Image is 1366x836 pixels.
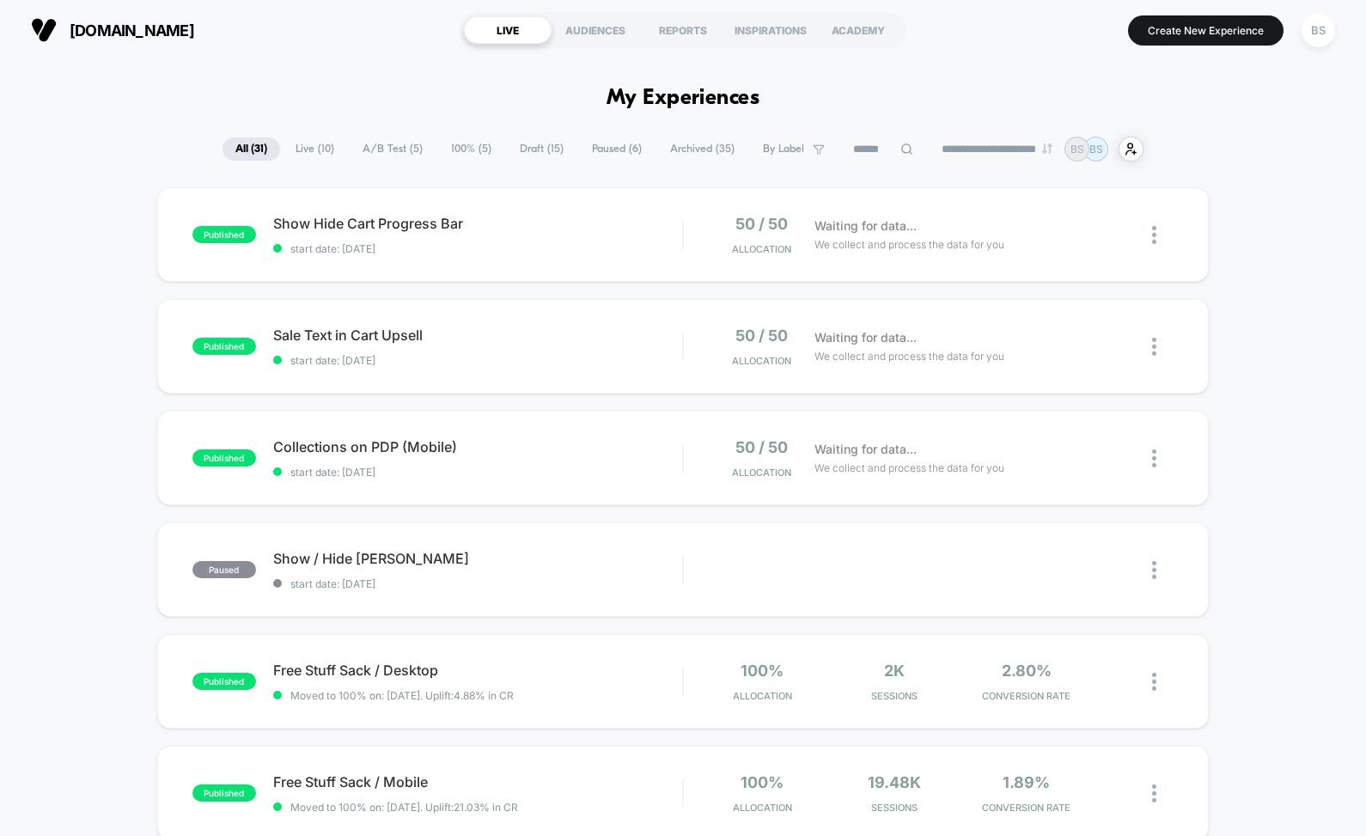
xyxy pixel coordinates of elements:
span: All ( 31 ) [223,137,280,161]
span: Paused ( 6 ) [579,137,655,161]
span: Live ( 10 ) [283,137,347,161]
p: BS [1070,143,1084,156]
span: 1.89% [1003,773,1050,791]
img: Visually logo [31,17,57,43]
span: Free Stuff Sack / Desktop [273,662,682,679]
button: [DOMAIN_NAME] [26,16,199,44]
div: INSPIRATIONS [727,16,814,44]
div: BS [1302,14,1335,47]
img: end [1042,143,1052,154]
div: REPORTS [639,16,727,44]
img: close [1152,449,1156,467]
span: Allocation [732,243,791,255]
span: published [192,784,256,802]
span: Allocation [733,690,792,702]
span: Waiting for data... [814,440,917,459]
span: Sessions [832,802,956,814]
img: close [1152,784,1156,802]
div: AUDIENCES [552,16,639,44]
img: close [1152,673,1156,691]
span: [DOMAIN_NAME] [70,21,194,40]
div: LIVE [464,16,552,44]
span: published [192,449,256,467]
span: start date: [DATE] [273,577,682,590]
span: CONVERSION RATE [965,690,1089,702]
div: ACADEMY [814,16,902,44]
span: CONVERSION RATE [965,802,1089,814]
span: We collect and process the data for you [814,460,1004,476]
span: Moved to 100% on: [DATE] . Uplift: 21.03% in CR [290,801,518,814]
span: 50 / 50 [735,326,788,345]
span: start date: [DATE] [273,466,682,479]
span: By Label [763,143,804,156]
span: 100% [741,773,784,791]
span: paused [192,561,256,578]
button: Create New Experience [1128,15,1284,46]
span: start date: [DATE] [273,354,682,367]
span: 2k [884,662,905,680]
span: We collect and process the data for you [814,348,1004,364]
button: BS [1296,13,1340,48]
span: 50 / 50 [735,438,788,456]
span: 50 / 50 [735,215,788,233]
p: BS [1089,143,1103,156]
span: Show / Hide [PERSON_NAME] [273,550,682,567]
span: Archived ( 35 ) [657,137,747,161]
span: Show Hide Cart Progress Bar [273,215,682,232]
img: close [1152,338,1156,356]
img: close [1152,226,1156,244]
span: 2.80% [1002,662,1052,680]
span: published [192,673,256,690]
span: Collections on PDP (Mobile) [273,438,682,455]
span: Allocation [732,467,791,479]
span: Sale Text in Cart Upsell [273,326,682,344]
span: Draft ( 15 ) [507,137,576,161]
span: Free Stuff Sack / Mobile [273,773,682,790]
span: Moved to 100% on: [DATE] . Uplift: 4.88% in CR [290,689,514,702]
h1: My Experiences [607,86,760,111]
span: 19.48k [868,773,921,791]
span: Waiting for data... [814,328,917,347]
span: A/B Test ( 5 ) [350,137,436,161]
span: Allocation [732,355,791,367]
span: published [192,226,256,243]
span: published [192,338,256,355]
span: Waiting for data... [814,217,917,235]
span: Allocation [733,802,792,814]
span: 100% ( 5 ) [438,137,504,161]
img: close [1152,561,1156,579]
span: 100% [741,662,784,680]
span: We collect and process the data for you [814,236,1004,253]
span: Sessions [832,690,956,702]
span: start date: [DATE] [273,242,682,255]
